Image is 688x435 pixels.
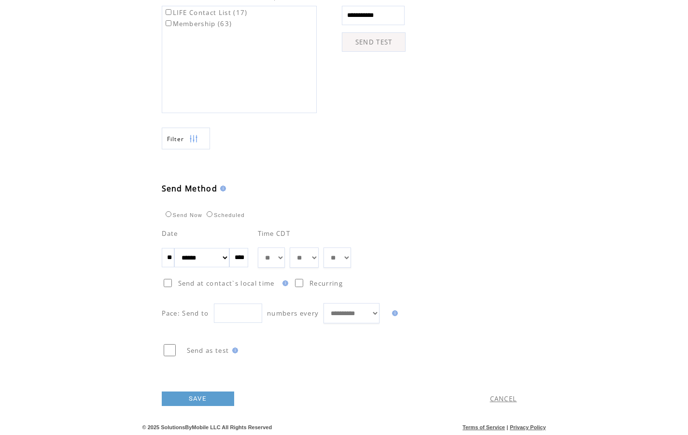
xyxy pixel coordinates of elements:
[267,309,319,318] span: numbers every
[207,211,212,217] input: Scheduled
[166,9,171,15] input: LIFE Contact List (17)
[280,280,288,286] img: help.gif
[258,229,291,238] span: Time CDT
[204,212,245,218] label: Scheduled
[142,424,272,430] span: © 2025 SolutionsByMobile LLC All Rights Reserved
[189,128,198,150] img: filters.png
[309,279,343,288] span: Recurring
[164,19,232,28] label: Membership (63)
[166,20,171,26] input: Membership (63)
[162,183,218,194] span: Send Method
[490,394,517,403] a: CANCEL
[162,128,210,149] a: Filter
[167,135,184,143] span: Show filters
[510,424,546,430] a: Privacy Policy
[389,310,398,316] img: help.gif
[164,8,248,17] label: LIFE Contact List (17)
[229,348,238,353] img: help.gif
[463,424,505,430] a: Terms of Service
[342,32,406,52] a: SEND TEST
[506,424,508,430] span: |
[162,229,178,238] span: Date
[178,279,275,288] span: Send at contact`s local time
[166,211,171,217] input: Send Now
[162,309,209,318] span: Pace: Send to
[163,212,202,218] label: Send Now
[217,186,226,191] img: help.gif
[162,391,234,406] a: SAVE
[187,346,229,355] span: Send as test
